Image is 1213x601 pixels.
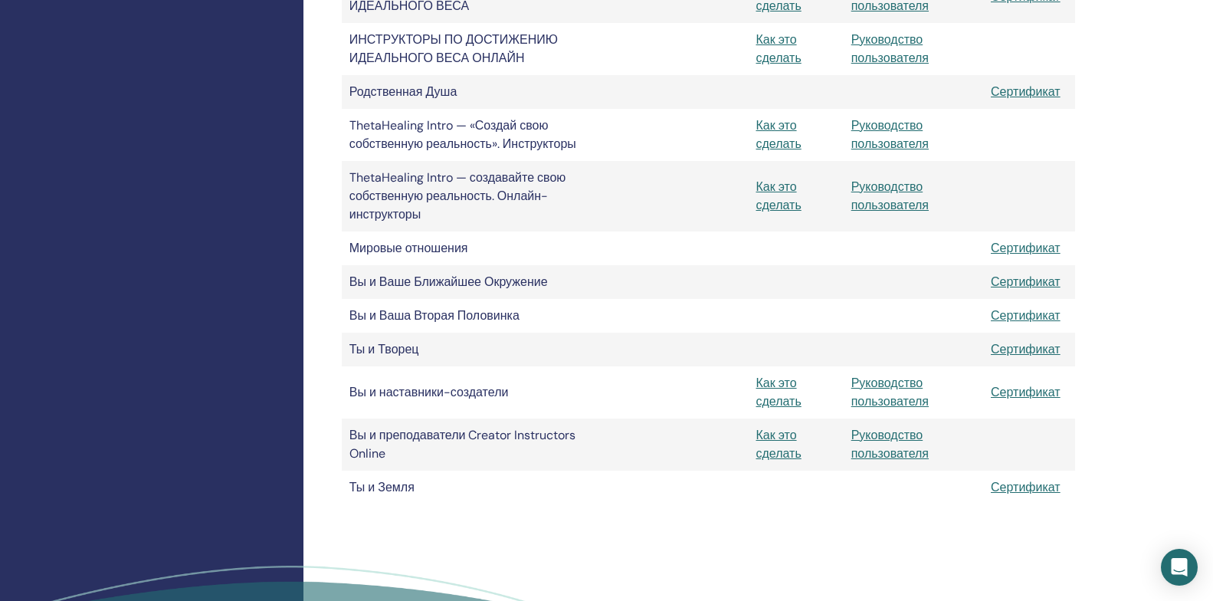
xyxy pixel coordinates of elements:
a: Как это сделать [756,427,802,461]
a: Как это сделать [756,31,802,66]
a: Руководство пользователя [851,179,929,213]
a: Как это сделать [756,117,802,152]
a: Сертификат [991,274,1061,290]
ya-tr-span: Мировые отношения [349,240,468,256]
a: Сертификат [991,307,1061,323]
a: Руководство пользователя [851,375,929,409]
a: Сертификат [991,84,1061,100]
a: Сертификат [991,240,1061,256]
a: Сертификат [991,479,1061,495]
div: Откройте Интерком-Мессенджер [1161,549,1198,586]
a: Сертификат [991,384,1061,400]
a: Сертификат [991,341,1061,357]
ya-tr-span: Вы и преподаватели Creator Instructors Online [349,427,576,461]
a: Руководство пользователя [851,117,929,152]
ya-tr-span: Вы и наставники-создатели [349,384,509,400]
ya-tr-span: ThetaHealing Intro — «Создай свою собственную реальность». Инструкторы [349,117,576,152]
ya-tr-span: Родственная Душа [349,84,457,100]
ya-tr-span: Ты и Земля [349,479,415,495]
a: Как это сделать [756,375,802,409]
ya-tr-span: Ты и Творец [349,341,419,357]
ya-tr-span: ThetaHealing Intro — создавайте свою собственную реальность. Онлайн-инструкторы [349,169,566,222]
a: Как это сделать [756,179,802,213]
ya-tr-span: Вы и Ваша Вторая Половинка [349,307,520,323]
ya-tr-span: Вы и Ваше Ближайшее Окружение [349,274,548,290]
a: Руководство пользователя [851,427,929,461]
ya-tr-span: ИНСТРУКТОРЫ ПО ДОСТИЖЕНИЮ ИДЕАЛЬНОГО ВЕСА ОНЛАЙН [349,31,558,66]
a: Руководство пользователя [851,31,929,66]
